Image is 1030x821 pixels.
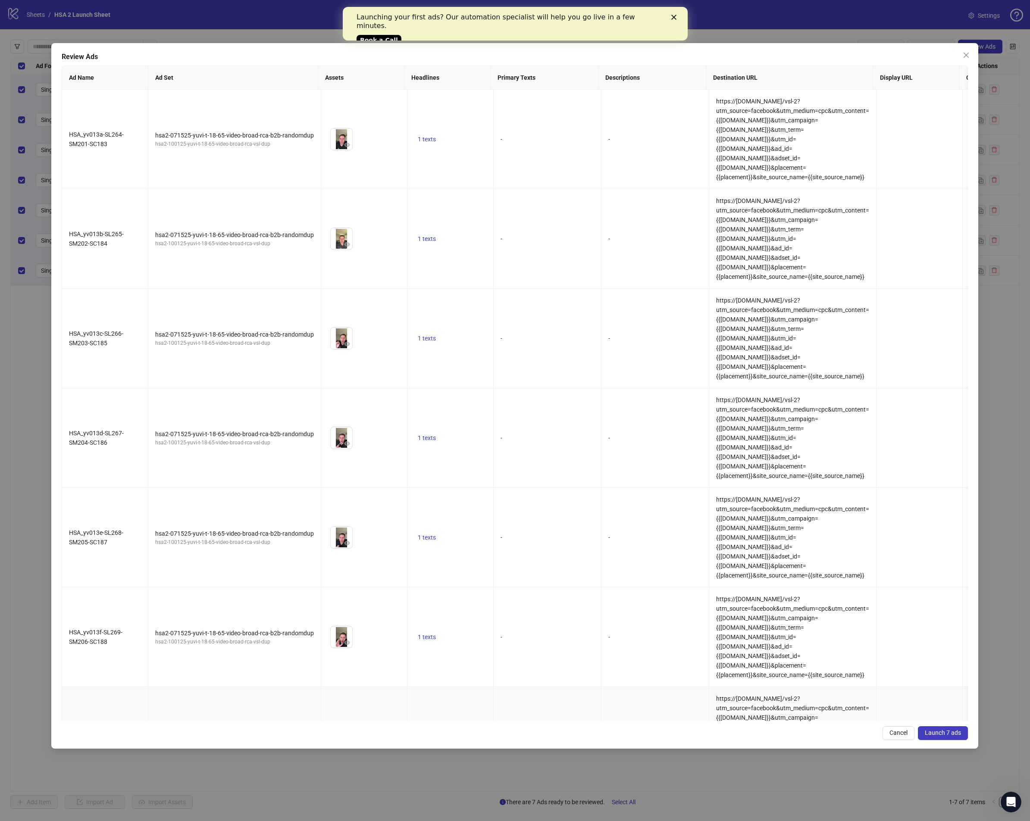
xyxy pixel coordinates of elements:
span: - [608,434,610,441]
span: - [608,335,610,342]
span: - [501,534,502,541]
iframe: Intercom live chat banner [343,7,688,41]
span: - [501,136,502,143]
button: 1 texts [414,234,439,244]
span: eye [344,440,350,446]
th: Destination URL [706,66,873,90]
th: Descriptions [598,66,706,90]
div: hsa2-100125-yuvi-t-18-65-video-broad-rca-vsl-dup [155,339,314,347]
th: Display URL [873,66,960,90]
span: eye [344,640,350,646]
button: Preview [342,538,352,548]
span: 1 texts [418,335,436,342]
button: Preview [342,637,352,648]
span: 1 texts [418,634,436,640]
th: Call to Action [960,66,1024,90]
span: https://[DOMAIN_NAME]/vsl-2?utm_source=facebook&utm_medium=cpc&utm_content={{[DOMAIN_NAME]}}&utm_... [716,695,869,778]
button: 1 texts [414,134,439,144]
img: Asset 1 [331,328,352,349]
iframe: Intercom live chat [1001,792,1021,812]
span: HSA_yv013a-SL264-SM201-SC183 [69,131,124,147]
span: - [608,534,610,541]
span: close [963,52,970,59]
span: eye [344,540,350,546]
button: Close [960,48,974,62]
a: Book a Call [14,28,59,38]
button: Preview [342,239,352,250]
button: Preview [342,140,352,150]
div: Close [329,8,337,13]
div: hsa2-071525-yuvi-t-18-65-video-broad-rca-b2b-randomdup [155,230,314,240]
span: eye [344,241,350,247]
span: - [608,136,610,143]
button: 1 texts [414,433,439,443]
div: hsa2-100125-yuvi-t-18-65-video-broad-rca-vsl-dup [155,240,314,248]
span: https://[DOMAIN_NAME]/vsl-2?utm_source=facebook&utm_medium=cpc&utm_content={{[DOMAIN_NAME]}}&utm_... [716,297,869,380]
button: 1 texts [414,632,439,642]
span: - [501,335,502,342]
span: 1 texts [418,434,436,441]
button: 1 texts [414,532,439,543]
img: Asset 1 [331,626,352,648]
img: Asset 1 [331,228,352,250]
button: Preview [342,438,352,449]
div: hsa2-071525-yuvi-t-18-65-video-broad-rca-b2b-randomdup [155,131,314,140]
button: Cancel [883,726,915,740]
span: - [501,434,502,441]
span: HSA_yv013e-SL268-SM205-SC187 [69,529,123,546]
span: https://[DOMAIN_NAME]/vsl-2?utm_source=facebook&utm_medium=cpc&utm_content={{[DOMAIN_NAME]}}&utm_... [716,496,869,579]
button: Preview [342,339,352,349]
span: https://[DOMAIN_NAME]/vsl-2?utm_source=facebook&utm_medium=cpc&utm_content={{[DOMAIN_NAME]}}&utm_... [716,596,869,678]
span: 1 texts [418,534,436,541]
img: Asset 1 [331,427,352,449]
span: Launch 7 ads [925,729,961,736]
span: - [608,634,610,640]
th: Headlines [404,66,491,90]
span: HSA_yv013d-SL267-SM204-SC186 [69,430,124,446]
th: Primary Texts [491,66,598,90]
span: https://[DOMAIN_NAME]/vsl-2?utm_source=facebook&utm_medium=cpc&utm_content={{[DOMAIN_NAME]}}&utm_... [716,98,869,181]
img: Asset 1 [331,128,352,150]
img: Asset 1 [331,527,352,548]
th: Ad Name [62,66,148,90]
span: eye [344,341,350,347]
button: Launch 7 ads [918,726,968,740]
button: 1 texts [414,333,439,343]
span: 1 texts [418,235,436,242]
th: Ad Set [148,66,318,90]
div: hsa2-100125-yuvi-t-18-65-video-broad-rca-vsl-dup [155,538,314,546]
div: hsa2-100125-yuvi-t-18-65-video-broad-rca-vsl-dup [155,140,314,148]
div: hsa2-100125-yuvi-t-18-65-video-broad-rca-vsl-dup [155,638,314,646]
th: Assets [318,66,404,90]
div: hsa2-100125-yuvi-t-18-65-video-broad-rca-vsl-dup [155,439,314,447]
div: hsa2-071525-yuvi-t-18-65-video-broad-rca-b2b-randomdup [155,529,314,538]
span: HSA_yv013c-SL266-SM203-SC185 [69,330,123,347]
span: https://[DOMAIN_NAME]/vsl-2?utm_source=facebook&utm_medium=cpc&utm_content={{[DOMAIN_NAME]}}&utm_... [716,396,869,479]
div: hsa2-071525-yuvi-t-18-65-video-broad-rca-b2b-randomdup [155,628,314,638]
div: Review Ads [62,52,968,62]
span: Cancel [890,729,908,736]
div: hsa2-071525-yuvi-t-18-65-video-broad-rca-b2b-randomdup [155,330,314,339]
span: HSA_yv013f-SL269-SM206-SC188 [69,629,122,645]
span: eye [344,142,350,148]
span: - [501,634,502,640]
span: 1 texts [418,136,436,143]
span: HSA_yv013b-SL265-SM202-SC184 [69,231,124,247]
span: - [608,235,610,242]
span: - [501,235,502,242]
span: https://[DOMAIN_NAME]/vsl-2?utm_source=facebook&utm_medium=cpc&utm_content={{[DOMAIN_NAME]}}&utm_... [716,197,869,280]
div: hsa2-071525-yuvi-t-18-65-video-broad-rca-b2b-randomdup [155,429,314,439]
